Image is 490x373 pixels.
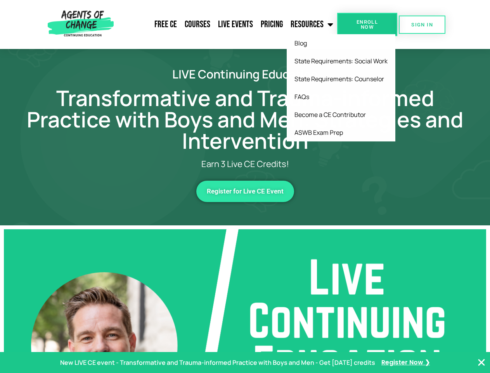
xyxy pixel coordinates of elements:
[381,357,430,368] a: Register Now ❯
[151,15,181,34] a: Free CE
[287,88,395,106] a: FAQs
[287,124,395,141] a: ASWB Exam Prep
[287,15,337,34] a: Resources
[477,358,486,367] button: Close Banner
[287,52,395,70] a: State Requirements: Social Work
[399,16,445,34] a: SIGN IN
[337,13,397,36] a: Enroll Now
[24,68,466,80] h2: LIVE Continuing Education
[287,34,395,141] ul: Resources
[207,188,284,195] span: Register for Live CE Event
[24,87,466,152] h1: Transformative and Trauma-informed Practice with Boys and Men: Strategies and Intervention
[55,159,435,169] p: Earn 3 Live CE Credits!
[60,357,375,368] p: New LIVE CE event - Transformative and Trauma-informed Practice with Boys and Men - Get [DATE] cr...
[287,70,395,88] a: State Requirements: Counselor
[411,22,433,27] span: SIGN IN
[214,15,257,34] a: Live Events
[181,15,214,34] a: Courses
[287,34,395,52] a: Blog
[257,15,287,34] a: Pricing
[196,181,294,202] a: Register for Live CE Event
[350,19,385,30] span: Enroll Now
[287,106,395,124] a: Become a CE Contributor
[117,15,337,34] nav: Menu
